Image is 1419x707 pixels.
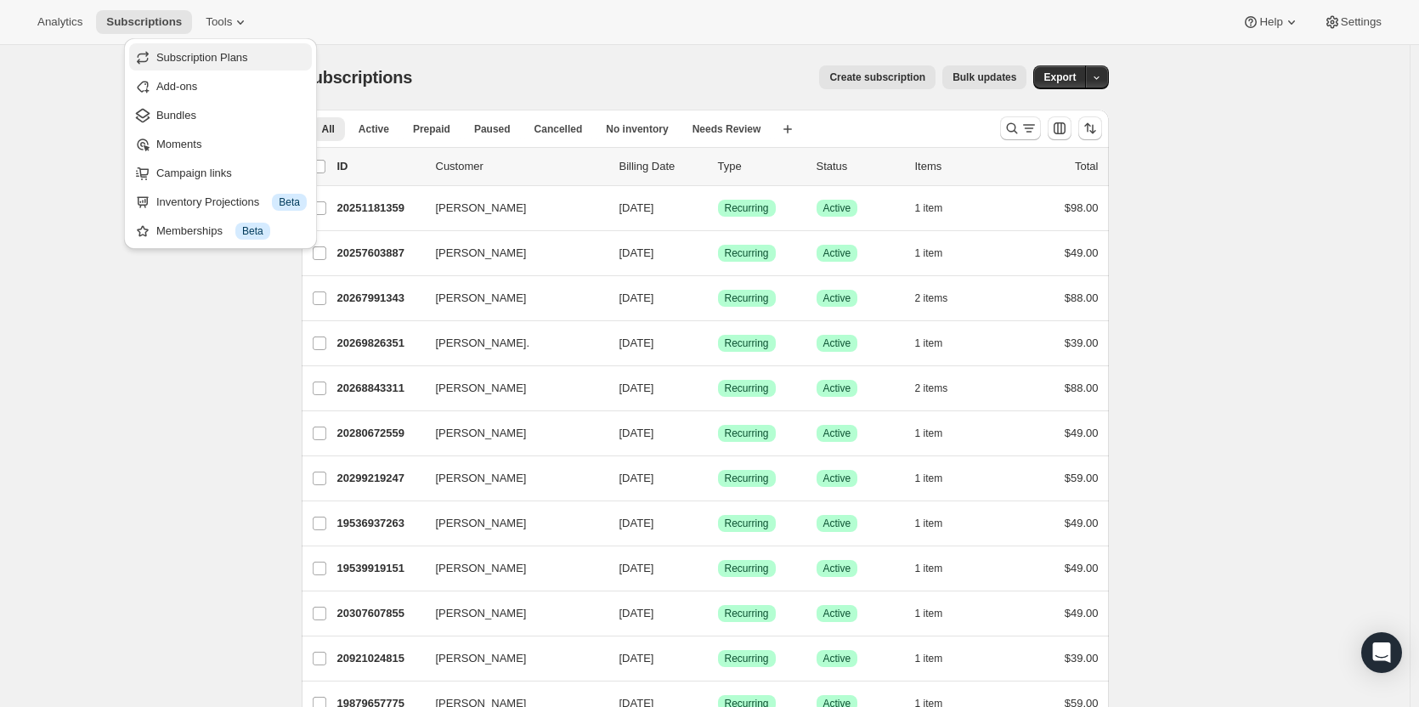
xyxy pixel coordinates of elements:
[915,562,943,575] span: 1 item
[1065,246,1099,259] span: $49.00
[426,285,596,312] button: [PERSON_NAME]
[1075,158,1098,175] p: Total
[337,380,422,397] p: 20268843311
[619,158,704,175] p: Billing Date
[337,515,422,532] p: 19536937263
[915,517,943,530] span: 1 item
[337,602,1099,625] div: 20307607855[PERSON_NAME][DATE]SuccessRecurringSuccessActive1 item$49.00
[436,290,527,307] span: [PERSON_NAME]
[823,517,851,530] span: Active
[1078,116,1102,140] button: Sort the results
[156,80,197,93] span: Add-ons
[426,465,596,492] button: [PERSON_NAME]
[823,246,851,260] span: Active
[953,71,1016,84] span: Bulk updates
[823,201,851,215] span: Active
[725,472,769,485] span: Recurring
[337,196,1099,220] div: 20251181359[PERSON_NAME][DATE]SuccessRecurringSuccessActive1 item$98.00
[322,122,335,136] span: All
[436,470,527,487] span: [PERSON_NAME]
[129,217,312,244] button: Memberships
[129,130,312,157] button: Moments
[619,337,654,349] span: [DATE]
[436,425,527,442] span: [PERSON_NAME]
[1065,337,1099,349] span: $39.00
[474,122,511,136] span: Paused
[619,652,654,665] span: [DATE]
[942,65,1026,89] button: Bulk updates
[774,117,801,141] button: Create new view
[725,562,769,575] span: Recurring
[1000,116,1041,140] button: Search and filter results
[619,246,654,259] span: [DATE]
[915,427,943,440] span: 1 item
[1065,517,1099,529] span: $49.00
[156,138,201,150] span: Moments
[823,472,851,485] span: Active
[337,241,1099,265] div: 20257603887[PERSON_NAME][DATE]SuccessRecurringSuccessActive1 item$49.00
[1361,632,1402,673] div: Open Intercom Messenger
[823,382,851,395] span: Active
[337,650,422,667] p: 20921024815
[534,122,583,136] span: Cancelled
[436,245,527,262] span: [PERSON_NAME]
[915,291,948,305] span: 2 items
[915,376,967,400] button: 2 items
[1048,116,1071,140] button: Customize table column order and visibility
[337,376,1099,400] div: 20268843311[PERSON_NAME][DATE]SuccessRecurringSuccessActive2 items$88.00
[725,246,769,260] span: Recurring
[337,557,1099,580] div: 19539919151[PERSON_NAME][DATE]SuccessRecurringSuccessActive1 item$49.00
[337,290,422,307] p: 20267991343
[823,562,851,575] span: Active
[915,331,962,355] button: 1 item
[823,607,851,620] span: Active
[436,560,527,577] span: [PERSON_NAME]
[1065,291,1099,304] span: $88.00
[129,72,312,99] button: Add-ons
[426,600,596,627] button: [PERSON_NAME]
[302,68,413,87] span: Subscriptions
[37,15,82,29] span: Analytics
[1232,10,1309,34] button: Help
[337,158,422,175] p: ID
[426,195,596,222] button: [PERSON_NAME]
[337,467,1099,490] div: 20299219247[PERSON_NAME][DATE]SuccessRecurringSuccessActive1 item$59.00
[725,517,769,530] span: Recurring
[337,158,1099,175] div: IDCustomerBilling DateTypeStatusItemsTotal
[426,555,596,582] button: [PERSON_NAME]
[1065,472,1099,484] span: $59.00
[413,122,450,136] span: Prepaid
[129,159,312,186] button: Campaign links
[915,158,1000,175] div: Items
[426,420,596,447] button: [PERSON_NAME]
[279,195,300,209] span: Beta
[436,158,606,175] p: Customer
[1065,652,1099,665] span: $39.00
[1033,65,1086,89] button: Export
[337,421,1099,445] div: 20280672559[PERSON_NAME][DATE]SuccessRecurringSuccessActive1 item$49.00
[27,10,93,34] button: Analytics
[337,335,422,352] p: 20269826351
[337,512,1099,535] div: 19536937263[PERSON_NAME][DATE]SuccessRecurringSuccessActive1 item$49.00
[725,291,769,305] span: Recurring
[819,65,936,89] button: Create subscription
[915,241,962,265] button: 1 item
[915,286,967,310] button: 2 items
[156,109,196,122] span: Bundles
[725,382,769,395] span: Recurring
[1065,427,1099,439] span: $49.00
[619,517,654,529] span: [DATE]
[619,427,654,439] span: [DATE]
[725,201,769,215] span: Recurring
[915,467,962,490] button: 1 item
[129,43,312,71] button: Subscription Plans
[106,15,182,29] span: Subscriptions
[337,470,422,487] p: 20299219247
[1259,15,1282,29] span: Help
[1065,382,1099,394] span: $88.00
[337,605,422,622] p: 20307607855
[606,122,668,136] span: No inventory
[1341,15,1382,29] span: Settings
[817,158,902,175] p: Status
[915,472,943,485] span: 1 item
